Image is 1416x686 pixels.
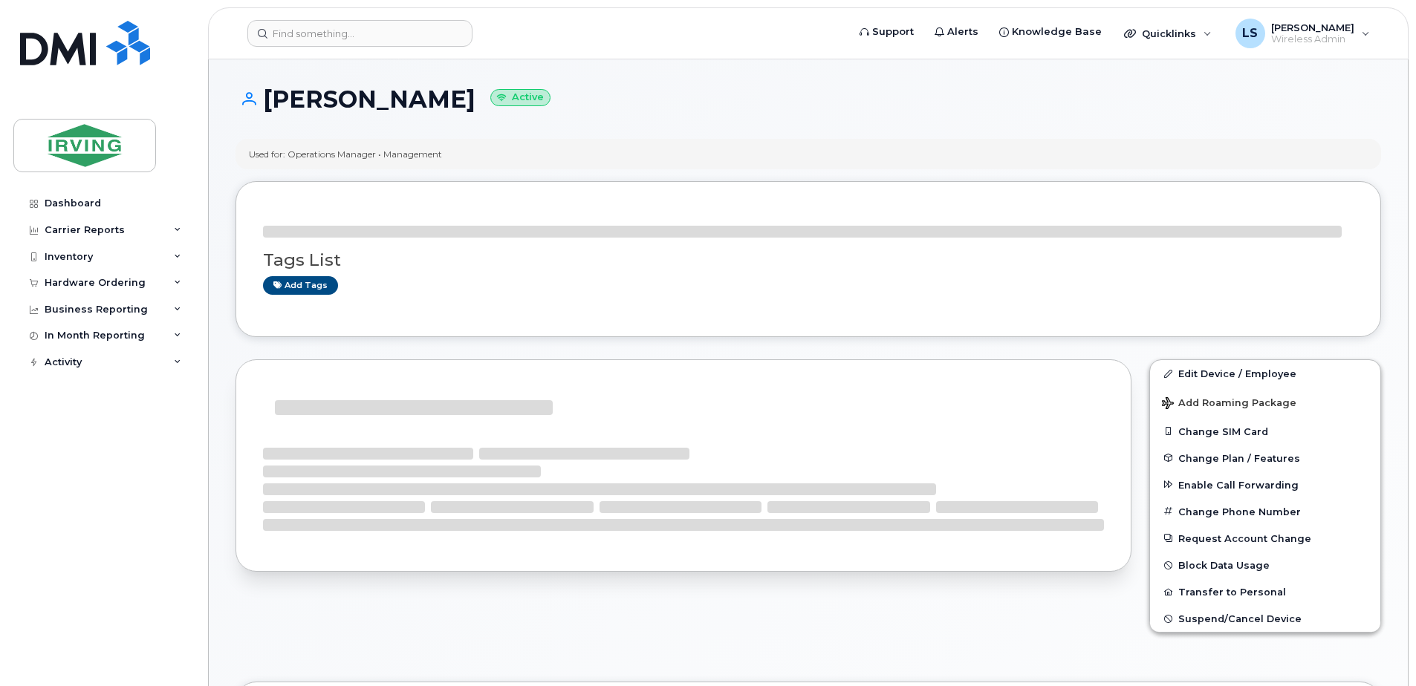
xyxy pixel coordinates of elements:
span: Add Roaming Package [1162,397,1296,411]
button: Add Roaming Package [1150,387,1380,417]
span: Enable Call Forwarding [1178,479,1299,490]
h3: Tags List [263,251,1354,269]
button: Change Phone Number [1150,498,1380,525]
a: Add tags [263,276,338,295]
small: Active [490,89,551,106]
div: Used for: Operations Manager • Management [249,148,442,160]
button: Suspend/Cancel Device [1150,605,1380,632]
button: Block Data Usage [1150,552,1380,578]
span: Suspend/Cancel Device [1178,613,1302,624]
button: Transfer to Personal [1150,578,1380,605]
a: Edit Device / Employee [1150,360,1380,387]
button: Change SIM Card [1150,418,1380,445]
button: Request Account Change [1150,525,1380,552]
button: Enable Call Forwarding [1150,471,1380,498]
span: Change Plan / Features [1178,452,1300,463]
h1: [PERSON_NAME] [236,86,1381,112]
button: Change Plan / Features [1150,445,1380,471]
